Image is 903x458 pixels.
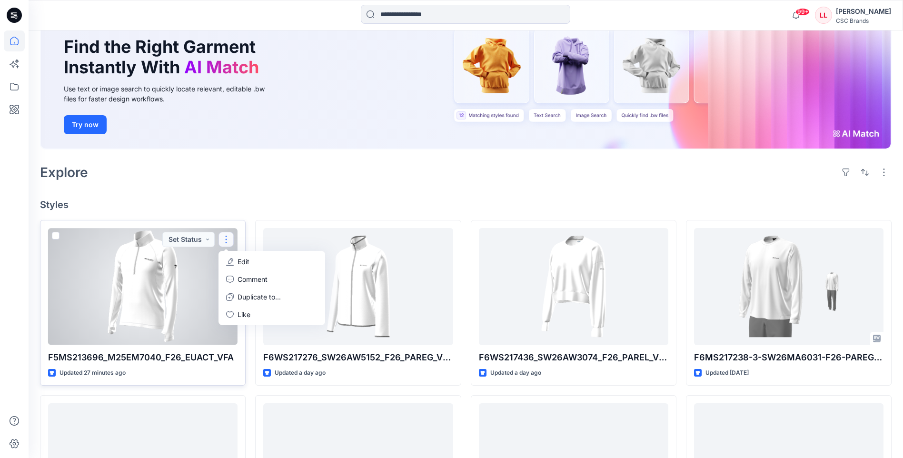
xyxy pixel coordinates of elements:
a: Edit [220,253,323,270]
div: [PERSON_NAME] [836,6,891,17]
a: F6WS217436_SW26AW3074_F26_PAREL_VFA2 [479,228,668,345]
a: F6WS217276_SW26AW5152_F26_PAREG_VFA2 [263,228,453,345]
p: Edit [238,257,249,267]
p: F6WS217436_SW26AW3074_F26_PAREL_VFA2 [479,351,668,364]
p: F6MS217238-3-SW26MA6031-F26-PAREG_VFA [694,351,883,364]
span: AI Match [184,57,259,78]
h1: Find the Right Garment Instantly With [64,37,264,78]
p: Updated 27 minutes ago [60,368,126,378]
h2: Explore [40,165,88,180]
p: Like [238,309,250,319]
div: Use text or image search to quickly locate relevant, editable .bw files for faster design workflows. [64,84,278,104]
a: F5MS213696_M25EM7040_F26_EUACT_VFA [48,228,238,345]
p: Updated a day ago [490,368,541,378]
h4: Styles [40,199,892,210]
p: Comment [238,274,268,284]
p: F6WS217276_SW26AW5152_F26_PAREG_VFA2 [263,351,453,364]
p: Updated a day ago [275,368,326,378]
button: Try now [64,115,107,134]
div: CSC Brands [836,17,891,24]
p: Duplicate to... [238,292,281,302]
p: Updated [DATE] [705,368,749,378]
span: 99+ [795,8,810,16]
a: F6MS217238-3-SW26MA6031-F26-PAREG_VFA [694,228,883,345]
p: F5MS213696_M25EM7040_F26_EUACT_VFA [48,351,238,364]
div: LL [815,7,832,24]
